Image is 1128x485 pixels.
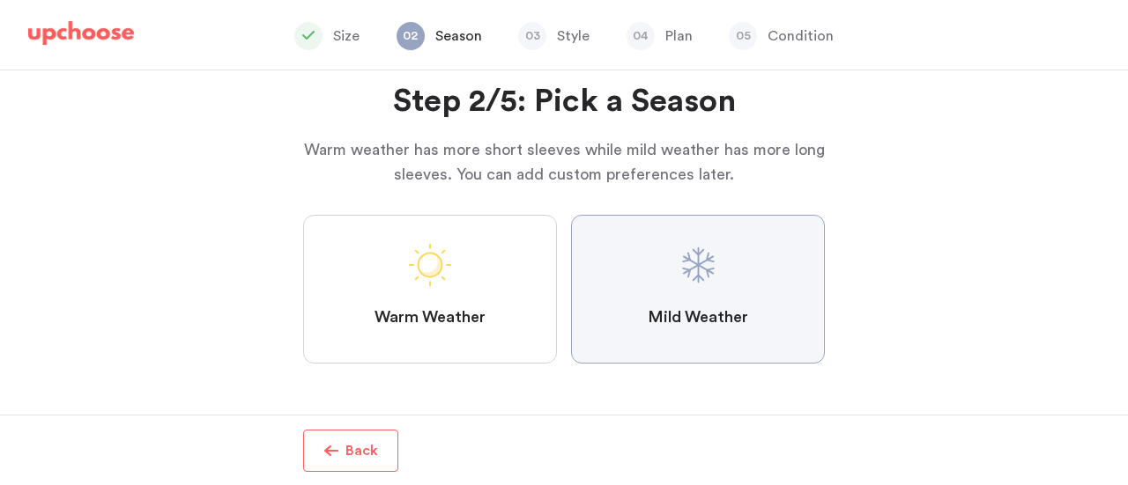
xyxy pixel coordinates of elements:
a: UpChoose [28,21,134,54]
span: 04 [627,22,655,50]
span: Warm Weather [375,307,486,328]
h2: Step 2/5: Pick a Season [303,81,825,123]
img: UpChoose [28,21,134,46]
span: Mild Weather [648,307,748,328]
p: Condition [768,26,834,47]
p: Season [435,26,482,47]
p: Style [557,26,590,47]
p: Back [345,440,378,461]
span: 05 [729,22,757,50]
p: Size [333,26,360,47]
p: Warm weather has more short sleeves while mild weather has more long sleeves. You can add custom ... [303,137,825,187]
p: Plan [665,26,693,47]
span: 02 [397,22,425,50]
span: 03 [518,22,546,50]
button: Back [303,430,398,472]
